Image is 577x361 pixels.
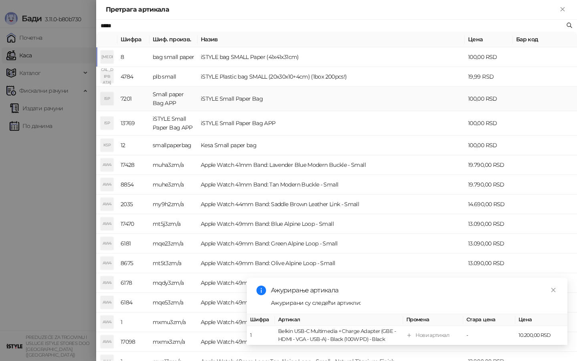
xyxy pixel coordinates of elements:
[101,92,113,105] div: ISP
[198,87,465,111] td: iSTYLE Small Paper Bag
[465,214,513,234] td: 13.090,00 RSD
[198,273,465,293] td: Apple Watch 49mm Band: Orange Alpine Loop - Small
[101,51,113,63] div: [MEDICAL_DATA]
[198,136,465,155] td: Kesa Small paper bag
[101,178,113,191] div: AW4
[149,32,198,47] th: Шиф. произв.
[149,87,198,111] td: Small paper Bag APP
[463,314,515,326] th: Стара цена
[149,67,198,87] td: plb small
[198,293,465,312] td: Apple Watch 49mm Band: Starlight Alpine Loop - Small
[149,332,198,352] td: mxmx3zm/a
[117,32,149,47] th: Шифра
[198,214,465,234] td: Apple Watch 49mm Band: Blue Alpine Loop - Small
[101,335,113,348] div: AW4
[465,111,513,136] td: 100,00 RSD
[198,175,465,195] td: Apple Watch 41mm Band: Tan Modern Buckle - Small
[101,257,113,270] div: AW4
[117,175,149,195] td: 8854
[515,314,567,326] th: Цена
[149,47,198,67] td: bag small paper
[117,273,149,293] td: 6178
[198,234,465,254] td: Apple Watch 49mm Band: Green Alpine Loop - Small
[465,67,513,87] td: 19,99 RSD
[117,312,149,332] td: 1
[117,332,149,352] td: 17098
[117,67,149,87] td: 4784
[271,298,558,307] div: Ажурирани су следећи артикли:
[101,316,113,329] div: AW4
[117,234,149,254] td: 6181
[149,136,198,155] td: smallpaperbag
[465,155,513,175] td: 19.790,00 RSD
[198,32,465,47] th: Назив
[465,87,513,111] td: 100,00 RSD
[149,214,198,234] td: mt5j3zm/a
[198,155,465,175] td: Apple Watch 41mm Band: Lavender Blue Modern Buckle - Small
[275,314,403,326] th: Артикал
[403,314,463,326] th: Промена
[101,198,113,211] div: AW4
[465,175,513,195] td: 19.790,00 RSD
[275,326,403,345] td: Belkin USB-C Multimedia + Charge Adapter (GBE - HDMI - VGA - USB-A) - Black (100W PD) - Black
[463,326,515,345] td: -
[198,254,465,273] td: Apple Watch 49mm Band: Olive Alpine Loop - Small
[149,273,198,293] td: mqdy3zm/a
[149,234,198,254] td: mqe23zm/a
[558,5,567,14] button: Close
[117,254,149,273] td: 8675
[465,195,513,214] td: 14.690,00 RSD
[465,254,513,273] td: 13.090,00 RSD
[101,237,113,250] div: AW4
[198,111,465,136] td: iSTYLE Small Paper Bag APP
[256,286,266,295] span: info-circle
[549,286,558,294] a: Close
[247,326,275,345] td: 1
[149,312,198,332] td: mxmu3zm/a
[101,217,113,230] div: AW4
[271,286,558,295] div: Ажурирање артикала
[117,214,149,234] td: 17470
[198,47,465,67] td: iSTYLE bag SMALL Paper (41x41x31cm)
[416,331,449,339] div: Нови артикал
[465,47,513,67] td: 100,00 RSD
[117,87,149,111] td: 7201
[149,111,198,136] td: iSTYLE Small Paper Bag APP
[465,32,513,47] th: Цена
[117,111,149,136] td: 13769
[198,332,465,352] td: Apple Watch 49mm Loop: Navy Alpine Loop - Small - Natural Titanium Finish
[198,195,465,214] td: Apple Watch 44mm Band: Saddle Brown Leather Link - Small
[465,234,513,254] td: 13.090,00 RSD
[101,70,113,83] div: IPB
[149,195,198,214] td: my9h2zm/a
[551,287,556,293] span: close
[149,293,198,312] td: mqe53zm/a
[198,312,465,332] td: Apple Watch 49mm Loop: Dark Green Alpine Loop - Small - Natural Titanium Finish
[149,175,198,195] td: muhe3zm/a
[101,139,113,152] div: KSP
[515,326,567,345] td: 10.200,00 RSD
[247,314,275,326] th: Шифра
[106,5,558,14] div: Претрага артикала
[149,254,198,273] td: mt5t3zm/a
[513,32,577,47] th: Бар код
[101,276,113,289] div: AW4
[117,47,149,67] td: 8
[465,136,513,155] td: 100,00 RSD
[101,158,113,171] div: AW4
[149,155,198,175] td: muha3zm/a
[117,136,149,155] td: 12
[101,296,113,309] div: AW4
[465,273,513,293] td: 13.090,00 RSD
[198,67,465,87] td: iSTYLE Plastic bag SMALL (20x30x10+4cm) (1box 200pcs!)
[117,293,149,312] td: 6184
[117,155,149,175] td: 17428
[117,195,149,214] td: 2035
[101,117,113,130] div: ISP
